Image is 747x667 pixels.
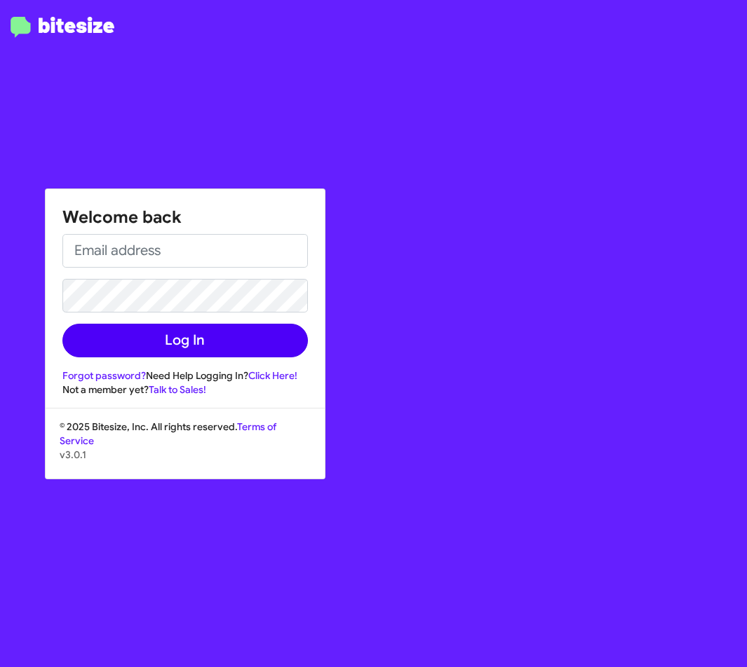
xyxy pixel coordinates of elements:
[62,383,308,397] div: Not a member yet?
[62,369,308,383] div: Need Help Logging In?
[248,369,297,382] a: Click Here!
[62,324,308,357] button: Log In
[62,234,308,268] input: Email address
[46,420,325,479] div: © 2025 Bitesize, Inc. All rights reserved.
[60,448,311,462] p: v3.0.1
[149,383,206,396] a: Talk to Sales!
[60,420,276,447] a: Terms of Service
[62,369,146,382] a: Forgot password?
[62,206,308,228] h1: Welcome back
